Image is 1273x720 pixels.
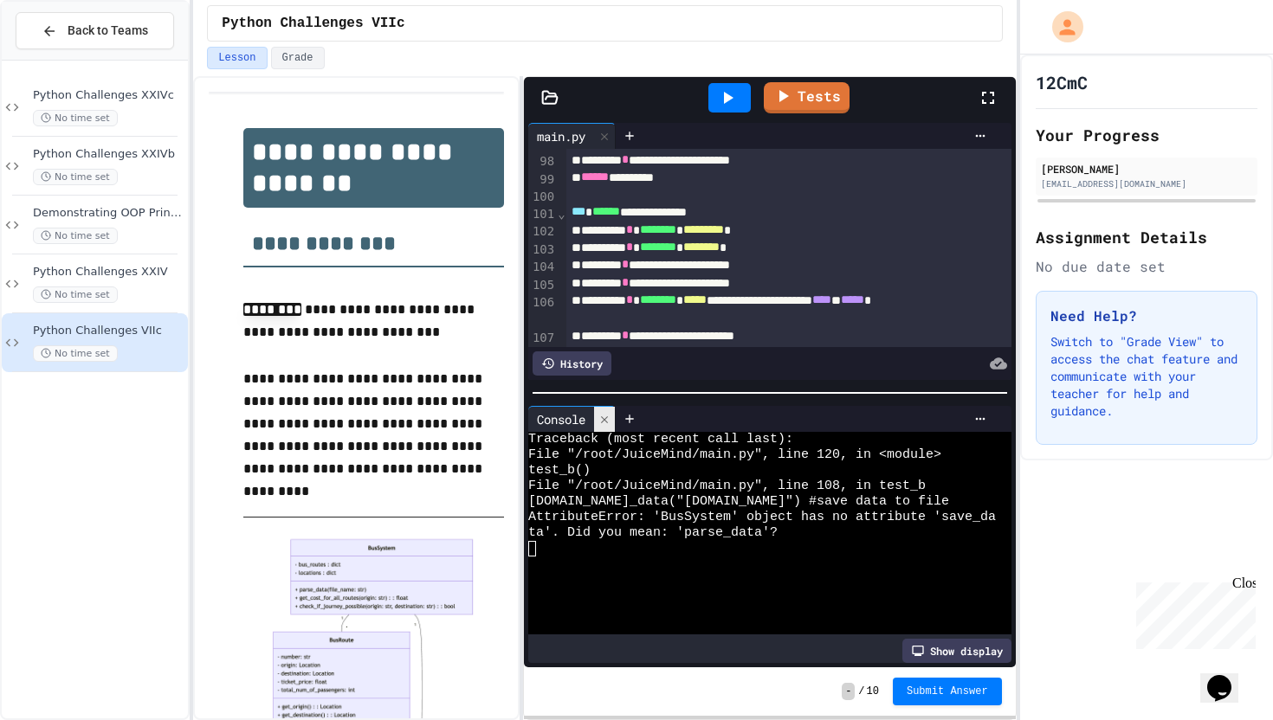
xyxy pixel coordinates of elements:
[842,683,855,700] span: -
[902,639,1011,663] div: Show display
[33,110,118,126] span: No time set
[528,330,557,347] div: 107
[528,153,557,170] div: 98
[907,685,988,698] span: Submit Answer
[33,345,118,362] span: No time set
[271,47,325,69] button: Grade
[528,277,557,294] div: 105
[33,324,184,338] span: Python Challenges VIIc
[33,265,184,280] span: Python Challenges XXIV
[528,410,594,428] div: Console
[528,294,557,330] div: 106
[33,286,118,303] span: No time set
[1036,123,1257,147] h2: Your Progress
[528,479,926,494] span: File "/root/JuiceMind/main.py", line 108, in test_b
[33,228,118,244] span: No time set
[893,678,1002,705] button: Submit Answer
[33,88,184,103] span: Python Challenges XXIVc
[858,685,864,698] span: /
[528,189,557,206] div: 100
[528,432,793,447] span: Traceback (most recent call last):
[68,22,148,40] span: Back to Teams
[222,13,404,34] span: Python Challenges VIIc
[16,12,174,49] button: Back to Teams
[1041,177,1252,190] div: [EMAIL_ADDRESS][DOMAIN_NAME]
[533,351,611,376] div: History
[7,7,120,110] div: Chat with us now!Close
[33,169,118,185] span: No time set
[528,223,557,241] div: 102
[1050,305,1243,326] h3: Need Help?
[1129,575,1256,649] iframe: chat widget
[528,406,616,432] div: Console
[207,47,267,69] button: Lesson
[528,447,941,463] span: File "/root/JuiceMind/main.py", line 120, in <module>
[528,123,616,149] div: main.py
[557,207,565,221] span: Fold line
[1036,256,1257,277] div: No due date set
[528,510,996,525] span: AttributeError: 'BusSystem' object has no attribute 'save_da
[528,241,557,259] div: 103
[528,494,949,510] span: [DOMAIN_NAME]_data("[DOMAIN_NAME]") #save data to file
[1050,333,1243,420] p: Switch to "Grade View" to access the chat feature and communicate with your teacher for help and ...
[528,463,591,479] span: test_b()
[1036,225,1257,249] h2: Assignment Details
[1041,161,1252,177] div: [PERSON_NAME]
[528,525,778,541] span: ta'. Did you mean: 'parse_data'?
[1034,7,1088,47] div: My Account
[1036,70,1088,94] h1: 12CmC
[1200,651,1256,703] iframe: chat widget
[528,206,557,223] div: 101
[528,259,557,276] div: 104
[33,206,184,221] span: Demonstrating OOP Principles Task
[867,685,879,698] span: 10
[764,82,850,113] a: Tests
[528,127,594,145] div: main.py
[528,171,557,189] div: 99
[33,147,184,162] span: Python Challenges XXIVb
